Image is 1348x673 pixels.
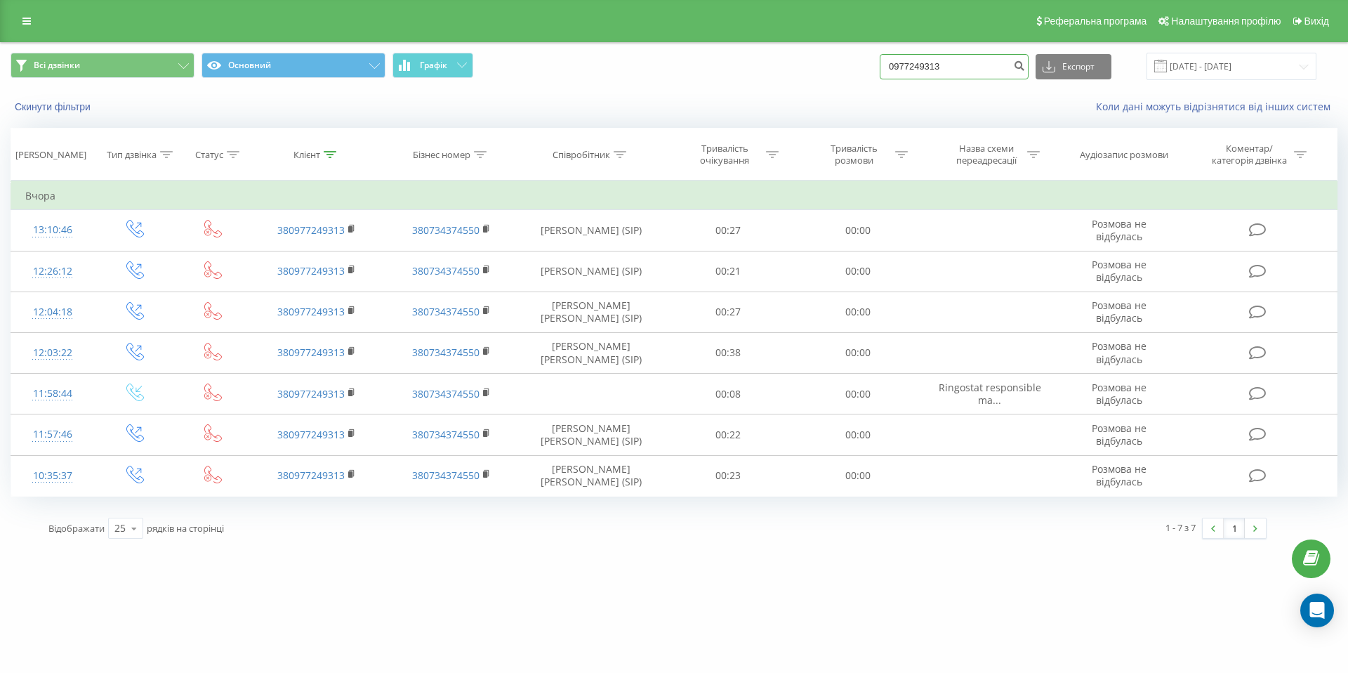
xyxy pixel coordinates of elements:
[949,143,1024,166] div: Назва схеми переадресації
[277,223,345,237] a: 380977249313
[1171,15,1281,27] span: Налаштування профілю
[1300,594,1334,627] div: Open Intercom Messenger
[25,339,80,367] div: 12:03:22
[1208,143,1290,166] div: Коментар/категорія дзвінка
[277,264,345,277] a: 380977249313
[553,149,610,161] div: Співробітник
[277,469,345,482] a: 380977249313
[793,292,922,332] td: 00:00
[25,216,80,244] div: 13:10:46
[518,455,663,496] td: [PERSON_NAME] [PERSON_NAME] (SIP)
[1044,15,1147,27] span: Реферальна програма
[277,387,345,400] a: 380977249313
[939,381,1041,407] span: Ringostat responsible ma...
[817,143,892,166] div: Тривалість розмови
[663,332,793,373] td: 00:38
[793,455,922,496] td: 00:00
[413,149,470,161] div: Бізнес номер
[412,428,480,441] a: 380734374550
[392,53,473,78] button: Графік
[1092,299,1147,325] span: Розмова не відбулась
[34,60,80,71] span: Всі дзвінки
[793,374,922,414] td: 00:00
[1224,518,1245,538] a: 1
[793,251,922,292] td: 00:00
[11,182,1337,210] td: Вчора
[15,149,86,161] div: [PERSON_NAME]
[518,251,663,292] td: [PERSON_NAME] (SIP)
[25,462,80,490] div: 10:35:37
[663,374,793,414] td: 00:08
[793,210,922,251] td: 00:00
[1036,54,1111,79] button: Експорт
[518,210,663,251] td: [PERSON_NAME] (SIP)
[48,522,105,535] span: Відображати
[293,149,320,161] div: Клієнт
[518,292,663,332] td: [PERSON_NAME] [PERSON_NAME] (SIP)
[195,149,223,161] div: Статус
[1165,521,1196,535] div: 1 - 7 з 7
[793,332,922,373] td: 00:00
[107,149,157,161] div: Тип дзвінка
[1092,462,1147,488] span: Розмова не відбулась
[412,469,480,482] a: 380734374550
[1092,381,1147,407] span: Розмова не відбулась
[25,380,80,407] div: 11:58:44
[277,428,345,441] a: 380977249313
[412,223,480,237] a: 380734374550
[1096,100,1337,113] a: Коли дані можуть відрізнятися вiд інших систем
[518,414,663,455] td: [PERSON_NAME] [PERSON_NAME] (SIP)
[663,414,793,455] td: 00:22
[201,53,385,78] button: Основний
[663,251,793,292] td: 00:21
[147,522,224,535] span: рядків на сторінці
[25,299,80,326] div: 12:04:18
[1304,15,1329,27] span: Вихід
[277,346,345,359] a: 380977249313
[1080,149,1168,161] div: Аудіозапис розмови
[1092,422,1147,447] span: Розмова не відбулась
[663,455,793,496] td: 00:23
[277,305,345,318] a: 380977249313
[518,332,663,373] td: [PERSON_NAME] [PERSON_NAME] (SIP)
[793,414,922,455] td: 00:00
[420,60,447,70] span: Графік
[663,292,793,332] td: 00:27
[11,100,98,113] button: Скинути фільтри
[1092,217,1147,243] span: Розмова не відбулась
[1092,339,1147,365] span: Розмова не відбулась
[412,387,480,400] a: 380734374550
[25,421,80,448] div: 11:57:46
[1092,258,1147,284] span: Розмова не відбулась
[25,258,80,285] div: 12:26:12
[114,521,126,535] div: 25
[663,210,793,251] td: 00:27
[880,54,1029,79] input: Пошук за номером
[11,53,194,78] button: Всі дзвінки
[412,346,480,359] a: 380734374550
[412,264,480,277] a: 380734374550
[687,143,762,166] div: Тривалість очікування
[412,305,480,318] a: 380734374550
